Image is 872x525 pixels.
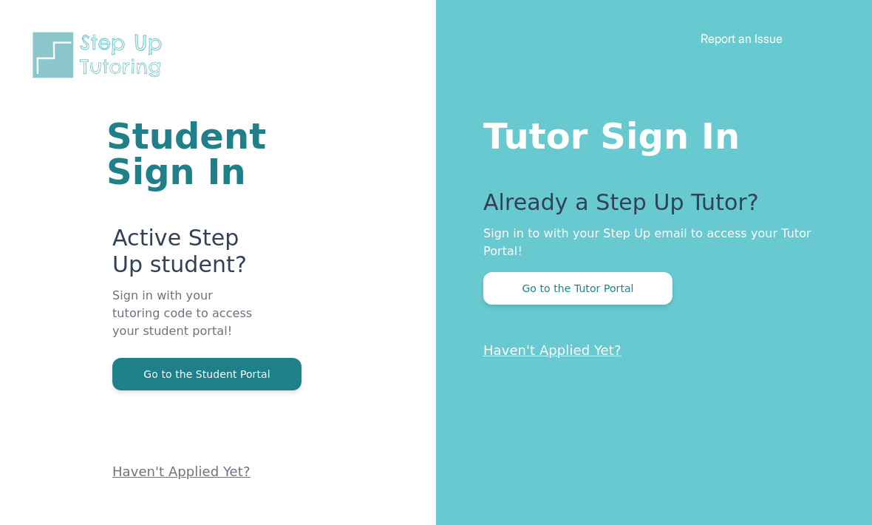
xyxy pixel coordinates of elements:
h1: Tutor Sign In [483,112,813,154]
p: Active Step Up student? [112,225,259,287]
a: Go to the Tutor Portal [483,281,672,295]
a: Report an Issue [701,31,783,46]
button: Go to the Tutor Portal [483,272,672,305]
a: Haven't Applied Yet? [483,342,621,358]
a: Go to the Student Portal [112,367,302,381]
button: Go to the Student Portal [112,358,302,390]
h1: Student Sign In [106,118,259,189]
a: Haven't Applied Yet? [112,464,251,479]
img: Step Up Tutoring horizontal logo [30,30,171,81]
p: Sign in with your tutoring code to access your student portal! [112,287,259,358]
p: Already a Step Up Tutor? [483,189,813,225]
p: Sign in to with your Step Up email to access your Tutor Portal! [483,225,813,260]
